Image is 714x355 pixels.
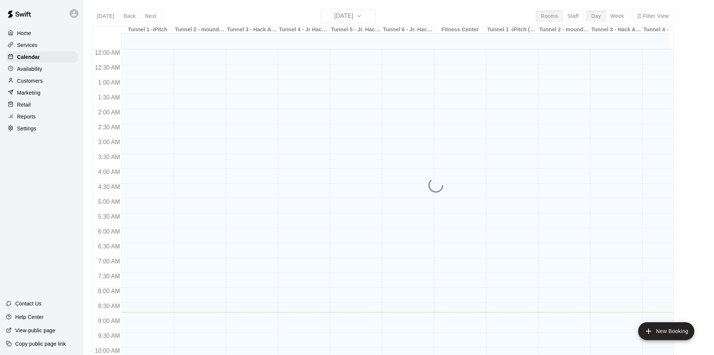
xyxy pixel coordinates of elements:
[122,26,174,34] div: Tunnel 1 -iPitch
[96,79,122,86] span: 1:00 AM
[96,184,122,190] span: 4:30 AM
[382,26,434,34] div: Tunnel 6 - Jr. Hack Attack
[226,26,278,34] div: Tunnel 3 - Hack Attack
[434,26,486,34] div: Fitness Center
[6,63,78,75] a: Availability
[278,26,330,34] div: Tunnel 4 - Jr Hack Attack
[96,318,122,324] span: 9:00 AM
[17,29,31,37] p: Home
[17,77,43,85] p: Customers
[17,41,38,49] p: Services
[590,26,642,34] div: Tunnel 3 - Hack Attack (guest pass)
[96,124,122,130] span: 2:30 AM
[93,64,122,71] span: 12:30 AM
[96,258,122,264] span: 7:00 AM
[6,99,78,110] a: Retail
[486,26,538,34] div: Tunnel 1 -iPitch (guest pass)
[15,300,42,307] p: Contact Us
[17,53,40,61] p: Calendar
[96,213,122,220] span: 5:30 AM
[6,51,78,63] a: Calendar
[6,39,78,51] a: Services
[96,139,122,145] span: 3:00 AM
[17,89,41,96] p: Marketing
[96,199,122,205] span: 5:00 AM
[6,111,78,122] a: Reports
[15,313,44,321] p: Help Center
[93,348,122,354] span: 10:00 AM
[96,109,122,115] span: 2:00 AM
[642,26,694,34] div: Tunnel 4 - Jr Hack Attack (guest pass)
[15,327,55,334] p: View public page
[17,65,42,73] p: Availability
[96,94,122,101] span: 1:30 AM
[96,228,122,235] span: 6:00 AM
[17,125,36,132] p: Settings
[330,26,382,34] div: Tunnel 5 - Jr. Hack Attack
[96,288,122,294] span: 8:00 AM
[96,273,122,279] span: 7:30 AM
[6,87,78,98] a: Marketing
[96,169,122,175] span: 4:00 AM
[638,322,694,340] button: add
[174,26,226,34] div: Tunnel 2 - mounds and MOCAP
[93,50,122,56] span: 12:00 AM
[17,101,31,108] p: Retail
[96,154,122,160] span: 3:30 AM
[96,243,122,250] span: 6:30 AM
[17,113,36,120] p: Reports
[6,75,78,86] a: Customers
[96,333,122,339] span: 9:30 AM
[538,26,590,34] div: Tunnel 2 - mounds and MOCAP (guest pass)
[15,340,66,348] p: Copy public page link
[96,303,122,309] span: 8:30 AM
[6,28,78,39] a: Home
[6,123,78,134] a: Settings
